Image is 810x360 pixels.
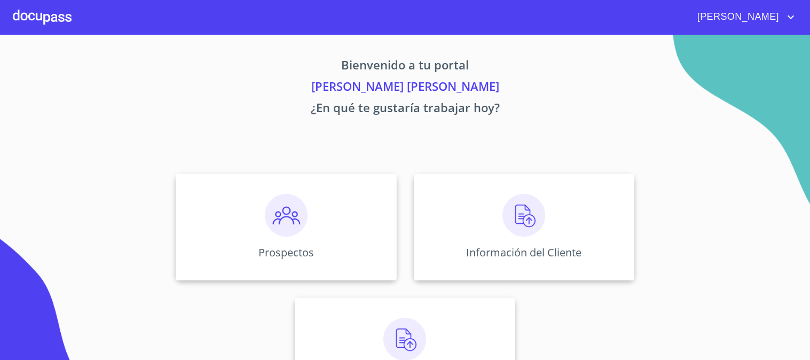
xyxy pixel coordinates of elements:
p: Información del Cliente [466,245,581,260]
p: ¿En qué te gustaría trabajar hoy? [76,99,734,120]
button: account of current user [689,9,797,26]
p: [PERSON_NAME] [PERSON_NAME] [76,77,734,99]
p: Prospectos [258,245,314,260]
span: [PERSON_NAME] [689,9,784,26]
p: Bienvenido a tu portal [76,56,734,77]
img: prospectos.png [265,194,308,237]
img: carga.png [502,194,545,237]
